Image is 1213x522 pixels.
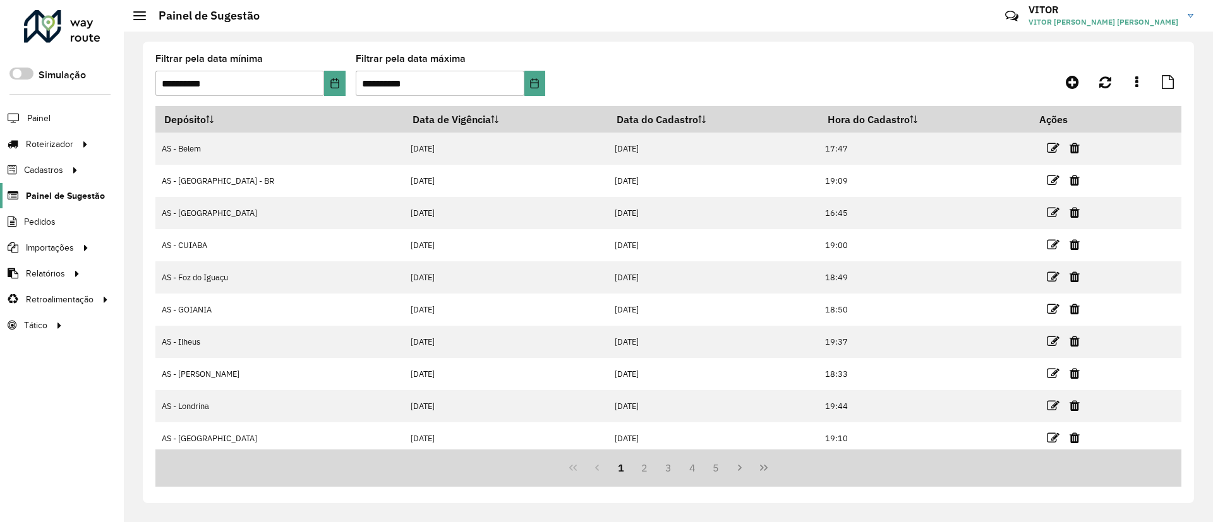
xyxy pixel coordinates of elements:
button: 2 [632,456,656,480]
td: AS - [GEOGRAPHIC_DATA] [155,422,404,454]
td: [DATE] [404,261,608,294]
td: AS - [PERSON_NAME] [155,358,404,390]
button: 3 [656,456,680,480]
a: Editar [1047,365,1059,382]
td: 16:45 [819,197,1030,229]
span: Retroalimentação [26,293,94,306]
button: 5 [704,456,728,480]
a: Editar [1047,268,1059,285]
td: [DATE] [608,422,819,454]
button: Choose Date [324,71,345,96]
a: Editar [1047,300,1059,317]
button: Last Page [752,456,776,480]
label: Filtrar pela data máxima [356,51,466,66]
a: Excluir [1070,172,1080,189]
td: [DATE] [608,358,819,390]
td: [DATE] [404,197,608,229]
h3: VITOR [1029,4,1178,16]
td: [DATE] [608,261,819,294]
a: Excluir [1070,365,1080,382]
td: [DATE] [608,197,819,229]
th: Hora do Cadastro [819,106,1030,133]
td: 19:09 [819,165,1030,197]
span: Painel de Sugestão [26,189,105,203]
td: [DATE] [404,326,608,358]
span: VITOR [PERSON_NAME] [PERSON_NAME] [1029,16,1178,28]
td: [DATE] [608,326,819,358]
span: Roteirizador [26,138,73,151]
td: [DATE] [608,133,819,165]
td: [DATE] [404,165,608,197]
td: 19:37 [819,326,1030,358]
td: 19:44 [819,390,1030,422]
span: Relatórios [26,267,65,280]
h2: Painel de Sugestão [146,9,260,23]
td: 19:10 [819,422,1030,454]
a: Excluir [1070,139,1080,157]
td: [DATE] [608,165,819,197]
a: Excluir [1070,268,1080,285]
td: [DATE] [404,390,608,422]
span: Pedidos [24,215,56,228]
td: 18:33 [819,358,1030,390]
td: [DATE] [404,133,608,165]
td: 19:00 [819,229,1030,261]
td: 18:49 [819,261,1030,294]
td: [DATE] [404,294,608,326]
td: [DATE] [608,229,819,261]
td: AS - [GEOGRAPHIC_DATA] [155,197,404,229]
a: Editar [1047,397,1059,414]
td: 18:50 [819,294,1030,326]
span: Tático [24,319,47,332]
th: Data de Vigência [404,106,608,133]
button: 4 [680,456,704,480]
td: [DATE] [404,422,608,454]
td: [DATE] [404,229,608,261]
a: Editar [1047,236,1059,253]
a: Excluir [1070,204,1080,221]
td: [DATE] [404,358,608,390]
td: AS - Ilheus [155,326,404,358]
a: Excluir [1070,300,1080,317]
a: Excluir [1070,397,1080,414]
a: Contato Rápido [998,3,1025,30]
th: Depósito [155,106,404,133]
a: Editar [1047,139,1059,157]
td: AS - [GEOGRAPHIC_DATA] - BR [155,165,404,197]
td: [DATE] [608,390,819,422]
td: AS - Foz do Iguaçu [155,261,404,294]
a: Editar [1047,172,1059,189]
a: Editar [1047,333,1059,350]
td: 17:47 [819,133,1030,165]
button: Next Page [728,456,752,480]
td: [DATE] [608,294,819,326]
th: Data do Cadastro [608,106,819,133]
span: Cadastros [24,163,63,177]
td: AS - CUIABA [155,229,404,261]
a: Excluir [1070,429,1080,446]
label: Simulação [39,68,86,83]
a: Excluir [1070,236,1080,253]
a: Excluir [1070,333,1080,350]
td: AS - GOIANIA [155,294,404,326]
label: Filtrar pela data mínima [155,51,263,66]
span: Importações [26,241,74,254]
th: Ações [1030,106,1106,133]
button: Choose Date [524,71,545,96]
span: Painel [27,112,51,125]
td: AS - Belem [155,133,404,165]
td: AS - Londrina [155,390,404,422]
a: Editar [1047,429,1059,446]
a: Editar [1047,204,1059,221]
button: 1 [609,456,633,480]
